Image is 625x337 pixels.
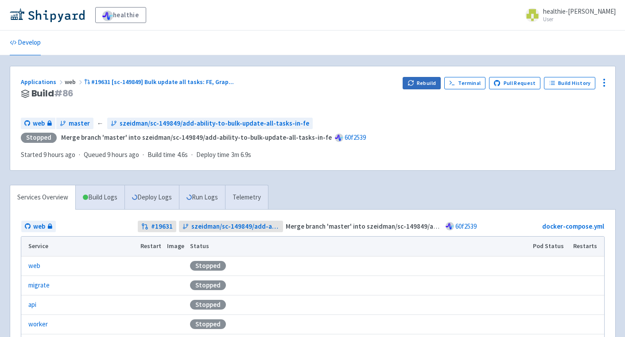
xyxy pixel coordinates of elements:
span: ← [97,119,104,129]
a: Build History [544,77,595,89]
a: Terminal [444,77,485,89]
div: · · · [21,150,256,160]
a: szeidman/sc-149849/add-ability-to-bulk-update-all-tasks-in-fe [107,118,313,130]
a: worker [28,319,48,329]
small: User [543,16,616,22]
div: Stopped [190,280,226,290]
a: Build Logs [76,185,124,210]
a: #19631 [sc-149849] Bulk update all tasks: FE, Grap... [84,78,236,86]
a: Deploy Logs [124,185,179,210]
a: Run Logs [179,185,225,210]
div: Stopped [190,300,226,310]
th: Restarts [570,237,604,256]
div: Stopped [190,319,226,329]
strong: # 19631 [151,222,173,232]
button: Rebuild [403,77,441,89]
a: Pull Request [489,77,541,89]
a: 60f2539 [455,222,477,230]
span: web [33,119,45,129]
div: Stopped [190,261,226,271]
span: Build time [148,150,175,160]
a: Telemetry [225,185,268,210]
span: Queued [84,150,139,159]
span: master [69,119,90,129]
strong: Merge branch 'master' into szeidman/sc-149849/add-ability-to-bulk-update-all-tasks-in-fe [286,222,556,230]
a: web [21,118,55,130]
a: web [21,221,56,233]
a: 60f2539 [345,133,366,142]
time: 9 hours ago [107,150,139,159]
span: Build [31,88,74,99]
a: migrate [28,280,50,291]
th: Status [187,237,530,256]
a: master [56,118,93,130]
a: Develop [10,31,41,55]
span: # 86 [54,87,74,100]
a: web [28,261,40,271]
a: healthie [95,7,146,23]
span: 3m 6.9s [231,150,251,160]
a: szeidman/sc-149849/add-ability-to-bulk-update-all-tasks-in-fe [179,221,283,233]
a: healthie-[PERSON_NAME] User [520,8,616,22]
img: Shipyard logo [10,8,85,22]
time: 9 hours ago [43,150,75,159]
span: #19631 [sc-149849] Bulk update all tasks: FE, Grap ... [91,78,234,86]
span: szeidman/sc-149849/add-ability-to-bulk-update-all-tasks-in-fe [120,119,309,129]
a: #19631 [138,221,176,233]
span: Started [21,150,75,159]
a: docker-compose.yml [542,222,604,230]
span: web [65,78,84,86]
span: Deploy time [196,150,229,160]
th: Service [21,237,138,256]
span: healthie-[PERSON_NAME] [543,7,616,15]
span: 4.6s [177,150,188,160]
a: api [28,300,36,310]
th: Restart [138,237,164,256]
span: web [33,222,45,232]
strong: Merge branch 'master' into szeidman/sc-149849/add-ability-to-bulk-update-all-tasks-in-fe [61,133,332,142]
div: Stopped [21,133,57,143]
a: Services Overview [10,185,75,210]
th: Image [164,237,187,256]
span: szeidman/sc-149849/add-ability-to-bulk-update-all-tasks-in-fe [191,222,280,232]
th: Pod Status [530,237,570,256]
a: Applications [21,78,65,86]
